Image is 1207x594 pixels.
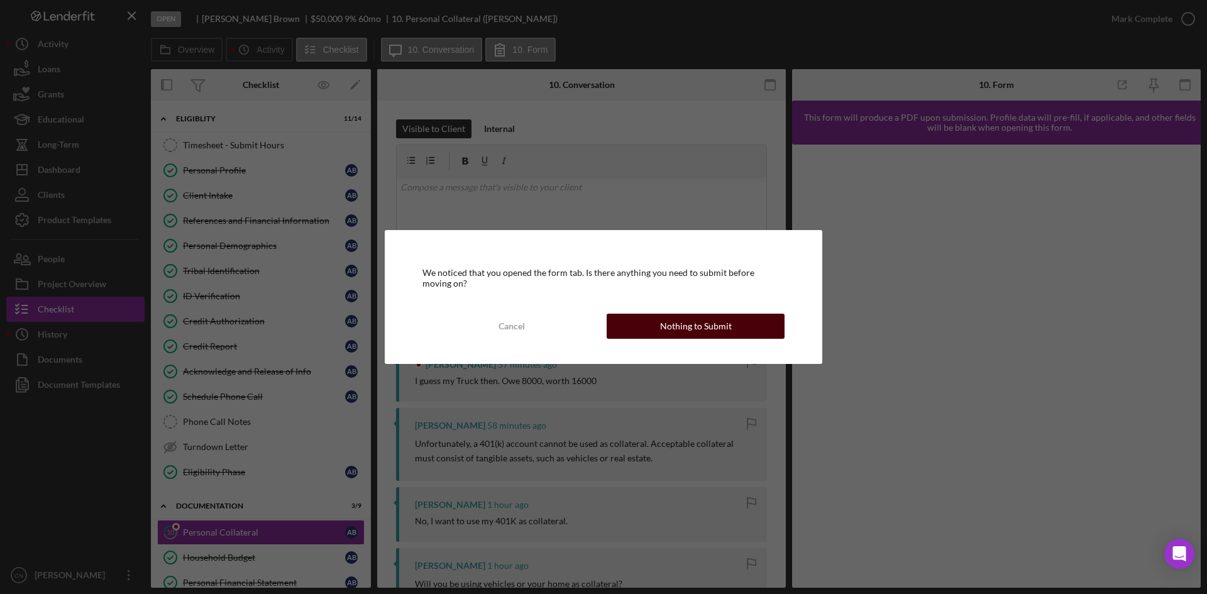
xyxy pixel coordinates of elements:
[422,268,785,288] div: We noticed that you opened the form tab. Is there anything you need to submit before moving on?
[607,314,785,339] button: Nothing to Submit
[1164,539,1194,569] div: Open Intercom Messenger
[660,314,732,339] div: Nothing to Submit
[499,314,525,339] div: Cancel
[422,314,600,339] button: Cancel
